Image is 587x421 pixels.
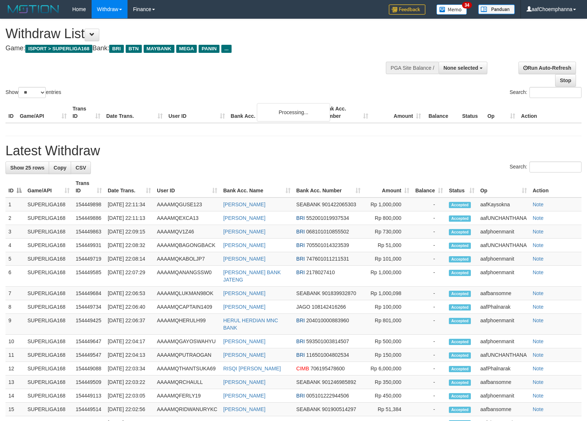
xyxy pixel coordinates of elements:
[296,229,305,235] span: BRI
[533,290,544,296] a: Note
[449,291,471,297] span: Accepted
[306,317,349,323] span: Copy 204010000883960 to clipboard
[296,215,305,221] span: BRI
[73,225,105,239] td: 154449863
[5,375,25,389] td: 13
[105,239,154,252] td: [DATE] 22:08:32
[75,165,86,171] span: CSV
[322,290,356,296] span: Copy 901839932870 to clipboard
[154,300,220,314] td: AAAAMQCAPTAIN1409
[5,314,25,335] td: 9
[5,4,61,15] img: MOTION_logo.png
[412,335,446,348] td: -
[5,389,25,403] td: 14
[105,252,154,266] td: [DATE] 22:08:14
[73,348,105,362] td: 154449547
[105,403,154,416] td: [DATE] 22:02:56
[223,338,265,344] a: [PERSON_NAME]
[105,335,154,348] td: [DATE] 22:04:17
[10,165,44,171] span: Show 25 rows
[25,177,73,197] th: Game/API: activate to sort column ascending
[73,177,105,197] th: Trans ID: activate to sort column ascending
[363,211,412,225] td: Rp 800,000
[25,252,73,266] td: SUPERLIGA168
[477,239,530,252] td: aafUNCHANTHANA
[306,229,349,235] span: Copy 068101010855502 to clipboard
[449,270,471,276] span: Accepted
[223,202,265,207] a: [PERSON_NAME]
[449,352,471,359] span: Accepted
[25,197,73,211] td: SUPERLIGA168
[363,389,412,403] td: Rp 450,000
[477,335,530,348] td: aafphoenmanit
[363,252,412,266] td: Rp 101,000
[73,266,105,287] td: 154449585
[154,314,220,335] td: AAAAMQHERULH99
[5,225,25,239] td: 3
[310,366,344,371] span: Copy 706195478600 to clipboard
[73,335,105,348] td: 154449647
[449,393,471,399] span: Accepted
[73,239,105,252] td: 154449931
[73,211,105,225] td: 154449886
[449,380,471,386] span: Accepted
[449,407,471,413] span: Accepted
[103,102,166,123] th: Date Trans.
[477,300,530,314] td: aafPhalnarak
[533,352,544,358] a: Note
[154,389,220,403] td: AAAAMQFERLY19
[436,4,467,15] img: Button%20Memo.svg
[477,197,530,211] td: aafKaysokna
[363,225,412,239] td: Rp 730,000
[363,266,412,287] td: Rp 1,000,000
[73,287,105,300] td: 154449684
[105,389,154,403] td: [DATE] 22:03:05
[105,177,154,197] th: Date Trans.: activate to sort column ascending
[363,197,412,211] td: Rp 1,000,000
[312,304,346,310] span: Copy 108142416266 to clipboard
[73,389,105,403] td: 154449113
[154,252,220,266] td: AAAAMQKABOLJP7
[105,287,154,300] td: [DATE] 22:06:53
[296,406,321,412] span: SEABANK
[477,403,530,416] td: aafbansomne
[477,266,530,287] td: aafphoenmanit
[5,335,25,348] td: 10
[529,161,582,173] input: Search:
[439,62,487,74] button: None selected
[5,102,17,123] th: ID
[5,348,25,362] td: 11
[412,252,446,266] td: -
[154,403,220,416] td: AAAAMQRIDWANURYKC
[25,300,73,314] td: SUPERLIGA168
[71,161,91,174] a: CSV
[533,202,544,207] a: Note
[17,102,70,123] th: Game/API
[73,300,105,314] td: 154449734
[223,256,265,262] a: [PERSON_NAME]
[322,202,356,207] span: Copy 901422065303 to clipboard
[533,366,544,371] a: Note
[449,229,471,235] span: Accepted
[412,314,446,335] td: -
[105,266,154,287] td: [DATE] 22:07:29
[73,362,105,375] td: 154449088
[5,197,25,211] td: 1
[223,379,265,385] a: [PERSON_NAME]
[510,161,582,173] label: Search:
[154,239,220,252] td: AAAAMQBAGONGBACK
[424,102,459,123] th: Balance
[306,338,349,344] span: Copy 593501003814507 to clipboard
[5,161,49,174] a: Show 25 rows
[109,45,123,53] span: BRI
[477,348,530,362] td: aafUNCHANTHANA
[533,256,544,262] a: Note
[533,229,544,235] a: Note
[49,161,71,174] a: Copy
[223,406,265,412] a: [PERSON_NAME]
[449,304,471,311] span: Accepted
[449,339,471,345] span: Accepted
[533,269,544,275] a: Note
[73,375,105,389] td: 154449509
[296,290,321,296] span: SEABANK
